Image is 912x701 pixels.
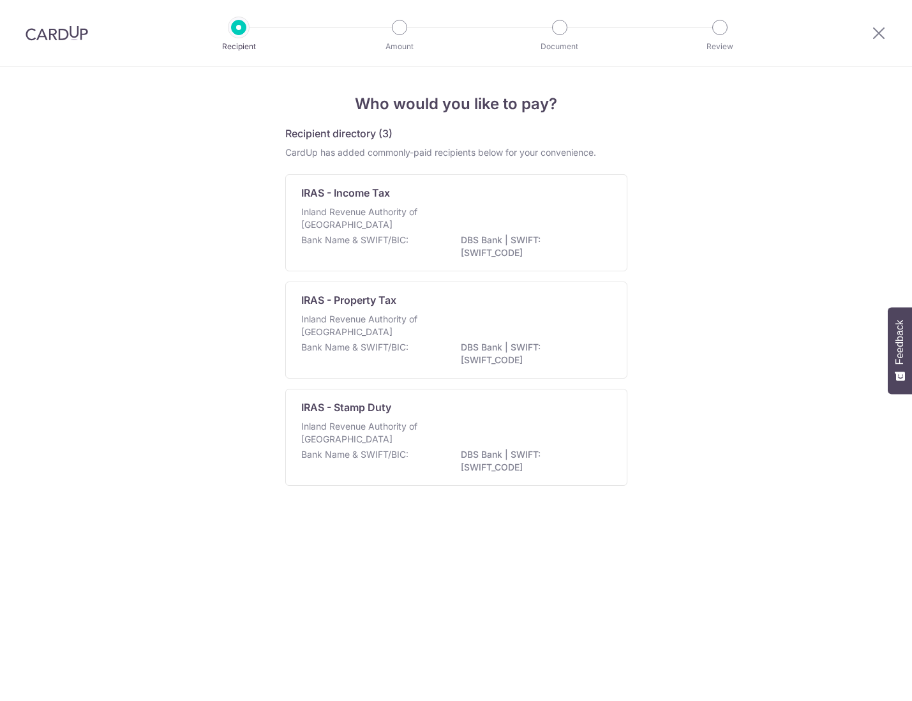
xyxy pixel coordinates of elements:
[301,185,390,200] p: IRAS - Income Tax
[894,320,906,365] span: Feedback
[461,448,604,474] p: DBS Bank | SWIFT: [SWIFT_CODE]
[301,341,408,354] p: Bank Name & SWIFT/BIC:
[673,40,767,53] p: Review
[461,234,604,259] p: DBS Bank | SWIFT: [SWIFT_CODE]
[888,307,912,394] button: Feedback - Show survey
[833,663,899,695] iframe: 打开一个小组件，您可以在其中找到更多信息
[461,341,604,366] p: DBS Bank | SWIFT: [SWIFT_CODE]
[285,93,627,116] h4: Who would you like to pay?
[301,448,408,461] p: Bank Name & SWIFT/BIC:
[191,40,286,53] p: Recipient
[352,40,447,53] p: Amount
[512,40,607,53] p: Document
[26,26,88,41] img: CardUp
[285,146,627,159] div: CardUp has added commonly-paid recipients below for your convenience.
[301,206,437,231] p: Inland Revenue Authority of [GEOGRAPHIC_DATA]
[301,292,396,308] p: IRAS - Property Tax
[301,400,391,415] p: IRAS - Stamp Duty
[285,126,392,141] h5: Recipient directory (3)
[301,234,408,246] p: Bank Name & SWIFT/BIC:
[301,420,437,446] p: Inland Revenue Authority of [GEOGRAPHIC_DATA]
[301,313,437,338] p: Inland Revenue Authority of [GEOGRAPHIC_DATA]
